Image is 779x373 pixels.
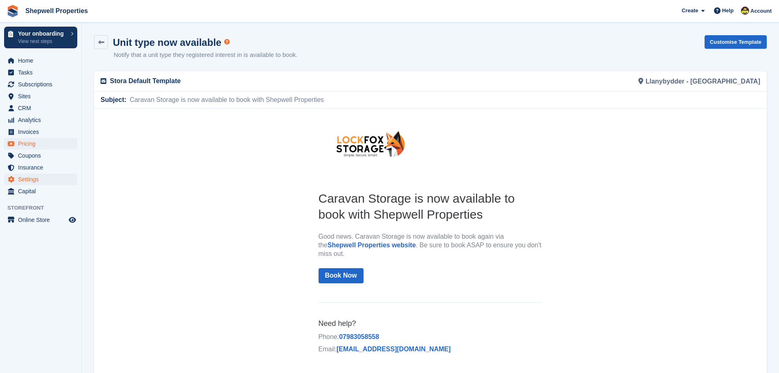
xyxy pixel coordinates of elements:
[4,126,77,138] a: menu
[750,7,772,15] span: Account
[682,7,698,15] span: Create
[18,162,67,173] span: Insurance
[22,4,91,18] a: Shepwell Properties
[114,50,297,60] p: Notify that a unit type they registered interest in is available to book.
[4,67,77,78] a: menu
[224,210,449,220] h6: Need help?
[245,225,285,232] a: 07983058558
[113,37,221,48] h1: Unit type now available
[101,95,126,105] span: Subject:
[4,138,77,149] a: menu
[4,174,77,185] a: menu
[4,102,77,114] a: menu
[18,55,67,66] span: Home
[18,102,67,114] span: CRM
[4,114,77,126] a: menu
[18,185,67,197] span: Capital
[18,138,67,149] span: Pricing
[4,162,77,173] a: menu
[741,7,749,15] img: Dan Shepherd
[7,204,81,212] span: Storefront
[4,214,77,226] a: menu
[224,124,449,149] p: Good news. Caravan Storage is now available to book again via the . Be sure to book ASAP to ensur...
[224,160,269,175] a: Book Now
[7,5,19,17] img: stora-icon-8386f47178a22dfd0bd8f6a31ec36ba5ce8667c1dd55bd0f319d3a0aa187defe.svg
[18,79,67,90] span: Subscriptions
[4,27,77,48] a: Your onboarding View next steps
[722,7,734,15] span: Help
[431,71,766,91] div: Llanybydder - [GEOGRAPHIC_DATA]
[18,174,67,185] span: Settings
[224,82,449,114] h2: Caravan Storage is now available to book with Shepwell Properties
[18,214,67,226] span: Online Store
[705,35,767,49] a: Customise Template
[4,90,77,102] a: menu
[4,150,77,161] a: menu
[224,237,449,245] p: Email:
[18,150,67,161] span: Coupons
[67,215,77,225] a: Preview store
[224,224,449,233] p: Phone:
[4,79,77,90] a: menu
[18,114,67,126] span: Analytics
[126,95,324,105] span: Caravan Storage is now available to book with Shepwell Properties
[242,237,357,244] a: [EMAIL_ADDRESS][DOMAIN_NAME]
[223,38,231,45] div: Tooltip anchor
[4,55,77,66] a: menu
[233,133,322,140] a: Shepwell Properties website
[18,67,67,78] span: Tasks
[18,126,67,138] span: Invoices
[18,38,67,45] p: View next steps
[18,90,67,102] span: Sites
[224,7,323,62] img: Shepwell Properties Logo
[18,31,67,36] p: Your onboarding
[110,76,426,86] p: Stora Default Template
[4,185,77,197] a: menu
